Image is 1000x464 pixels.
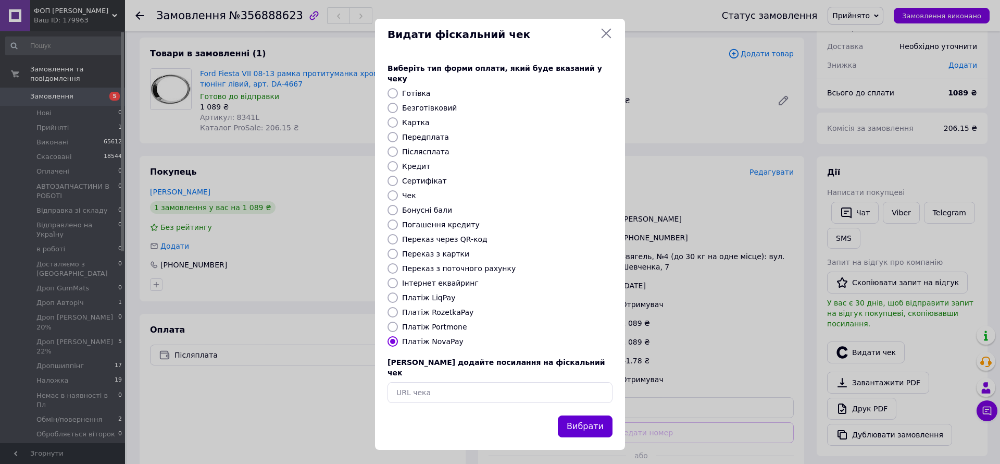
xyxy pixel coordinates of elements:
label: Сертифікат [402,177,447,185]
span: Видати фіскальний чек [387,27,596,42]
label: Переказ з картки [402,250,469,258]
label: Чек [402,191,416,200]
label: Післясплата [402,148,449,156]
label: Платіж LiqPay [402,294,455,302]
span: [PERSON_NAME] додайте посилання на фіскальний чек [387,358,605,377]
label: Готівка [402,89,430,97]
label: Бонусні бали [402,206,452,214]
label: Інтернет еквайринг [402,279,479,287]
label: Безготівковий [402,104,457,112]
label: Переказ з поточного рахунку [402,264,516,273]
input: URL чека [387,382,612,403]
label: Передплата [402,133,449,141]
label: Погашення кредиту [402,221,480,229]
label: Переказ через QR-код [402,235,488,243]
label: Платіж Portmone [402,323,467,331]
label: Картка [402,118,430,127]
button: Вибрати [558,416,612,438]
label: Платіж NovaPay [402,337,464,346]
span: Виберіть тип форми оплати, який буде вказаний у чеку [387,64,602,83]
label: Платіж RozetkaPay [402,308,473,316]
label: Кредит [402,162,430,170]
